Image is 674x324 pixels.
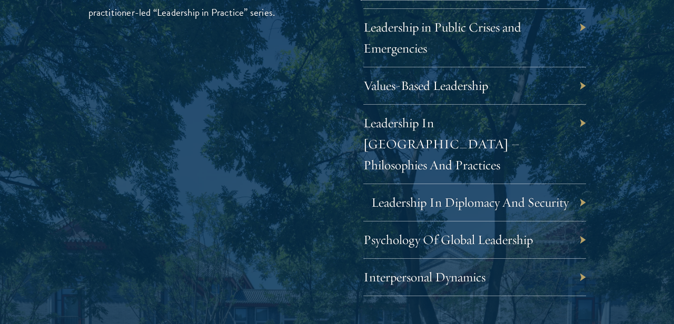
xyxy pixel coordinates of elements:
[363,19,521,56] a: Leadership in Public Crises and Emergencies
[363,115,520,173] a: Leadership In [GEOGRAPHIC_DATA] – Philosophies And Practices
[363,231,533,248] a: Psychology Of Global Leadership
[371,194,569,210] a: Leadership In Diplomacy And Security
[363,269,485,285] a: Interpersonal Dynamics
[363,77,488,94] a: Values-Based Leadership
